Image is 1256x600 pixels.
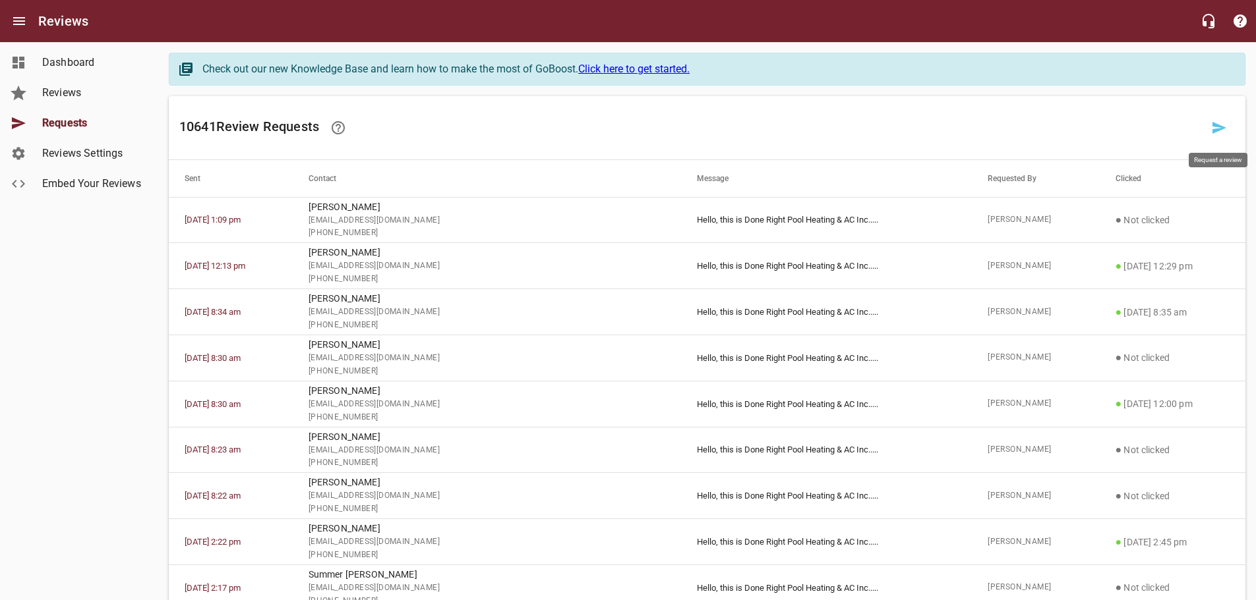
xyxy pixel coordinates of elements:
span: [PERSON_NAME] [988,443,1083,456]
p: [PERSON_NAME] [309,522,665,535]
span: [EMAIL_ADDRESS][DOMAIN_NAME] [309,582,665,595]
p: [DATE] 2:45 pm [1116,534,1230,550]
span: [EMAIL_ADDRESS][DOMAIN_NAME] [309,306,665,319]
span: [PERSON_NAME] [988,213,1083,227]
p: Not clicked [1116,350,1230,366]
p: Summer [PERSON_NAME] [309,568,665,582]
p: Not clicked [1116,488,1230,504]
span: [PHONE_NUMBER] [309,411,665,424]
td: Hello, this is Done Right Pool Heating & AC Inc.. ... [681,519,972,565]
td: Hello, this is Done Right Pool Heating & AC Inc.. ... [681,473,972,519]
p: [PERSON_NAME] [309,338,665,352]
span: [PHONE_NUMBER] [309,227,665,240]
span: Requests [42,115,142,131]
span: [EMAIL_ADDRESS][DOMAIN_NAME] [309,352,665,365]
a: Click here to get started. [578,63,690,75]
span: ● [1116,397,1122,410]
a: [DATE] 8:34 am [185,307,241,317]
span: ● [1116,306,1122,318]
span: [PHONE_NUMBER] [309,319,665,332]
th: Message [681,160,972,197]
span: ● [1116,581,1122,593]
button: Open drawer [3,5,35,37]
span: Dashboard [42,55,142,70]
h6: 10641 Review Request s [179,112,1203,144]
p: [PERSON_NAME] [309,246,665,259]
a: [DATE] 8:30 am [185,399,241,409]
p: [PERSON_NAME] [309,292,665,306]
p: [DATE] 12:00 pm [1116,396,1230,412]
span: [PHONE_NUMBER] [309,273,665,286]
span: ● [1116,535,1122,548]
a: Learn how requesting reviews can improve your online presence [322,112,354,144]
a: [DATE] 12:13 pm [185,261,245,271]
td: Hello, this is Done Right Pool Heating & AC Inc.. ... [681,289,972,335]
span: ● [1116,351,1122,364]
h6: Reviews [38,11,88,32]
a: [DATE] 2:17 pm [185,583,241,593]
th: Clicked [1100,160,1245,197]
th: Requested By [972,160,1099,197]
a: [DATE] 8:23 am [185,445,241,454]
p: [DATE] 8:35 am [1116,304,1230,320]
span: [PERSON_NAME] [988,581,1083,594]
span: [EMAIL_ADDRESS][DOMAIN_NAME] [309,489,665,503]
span: [PERSON_NAME] [988,489,1083,503]
span: [EMAIL_ADDRESS][DOMAIN_NAME] [309,535,665,549]
th: Contact [293,160,681,197]
th: Sent [169,160,293,197]
p: [PERSON_NAME] [309,476,665,489]
button: Live Chat [1193,5,1224,37]
a: [DATE] 8:30 am [185,353,241,363]
div: Check out our new Knowledge Base and learn how to make the most of GoBoost. [202,61,1232,77]
span: ● [1116,489,1122,502]
td: Hello, this is Done Right Pool Heating & AC Inc.. ... [681,427,972,473]
td: Hello, this is Done Right Pool Heating & AC Inc.. ... [681,381,972,427]
span: ● [1116,213,1122,226]
span: Reviews [42,85,142,101]
td: Hello, this is Done Right Pool Heating & AC Inc.. ... [681,335,972,381]
p: Not clicked [1116,212,1230,228]
td: Hello, this is Done Right Pool Heating & AC Inc.. ... [681,197,972,243]
span: [PERSON_NAME] [988,535,1083,549]
span: [PERSON_NAME] [988,259,1083,273]
span: [EMAIL_ADDRESS][DOMAIN_NAME] [309,259,665,273]
p: [DATE] 12:29 pm [1116,258,1230,274]
span: ● [1116,259,1122,272]
span: [EMAIL_ADDRESS][DOMAIN_NAME] [309,398,665,411]
span: [PHONE_NUMBER] [309,365,665,378]
span: Embed Your Reviews [42,176,142,192]
span: ● [1116,443,1122,456]
td: Hello, this is Done Right Pool Heating & AC Inc.. ... [681,243,972,289]
span: [EMAIL_ADDRESS][DOMAIN_NAME] [309,214,665,227]
span: [PERSON_NAME] [988,306,1083,319]
span: [PHONE_NUMBER] [309,549,665,562]
span: [PERSON_NAME] [988,397,1083,410]
span: [PERSON_NAME] [988,351,1083,364]
a: [DATE] 8:22 am [185,491,241,501]
p: Not clicked [1116,442,1230,458]
span: Reviews Settings [42,146,142,161]
p: [PERSON_NAME] [309,384,665,398]
a: [DATE] 1:09 pm [185,215,241,225]
span: [PHONE_NUMBER] [309,456,665,470]
span: [EMAIL_ADDRESS][DOMAIN_NAME] [309,444,665,457]
p: [PERSON_NAME] [309,200,665,214]
a: [DATE] 2:22 pm [185,537,241,547]
span: [PHONE_NUMBER] [309,503,665,516]
p: [PERSON_NAME] [309,430,665,444]
button: Support Portal [1224,5,1256,37]
p: Not clicked [1116,580,1230,595]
